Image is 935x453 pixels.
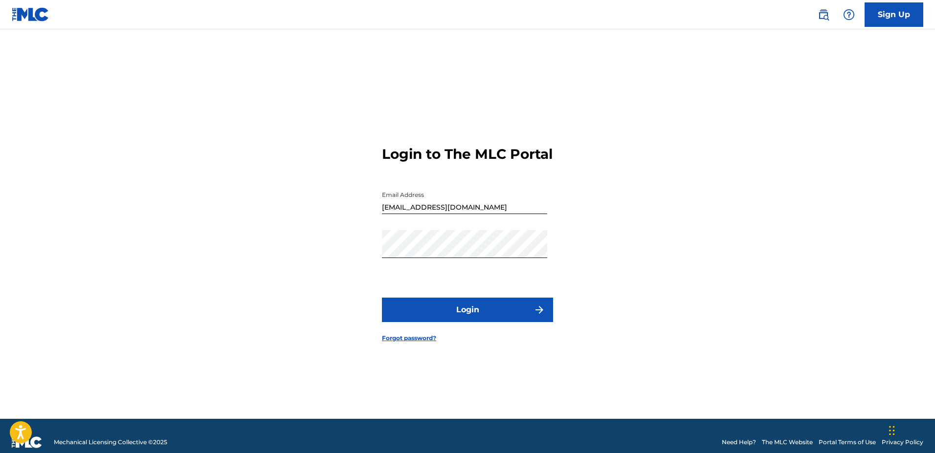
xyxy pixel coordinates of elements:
a: Forgot password? [382,334,436,343]
img: help [843,9,855,21]
a: Public Search [814,5,833,24]
div: Drag [889,416,895,445]
iframe: Chat Widget [886,406,935,453]
a: Portal Terms of Use [819,438,876,447]
a: Need Help? [722,438,756,447]
div: Help [839,5,859,24]
span: Mechanical Licensing Collective © 2025 [54,438,167,447]
img: search [818,9,829,21]
a: The MLC Website [762,438,813,447]
img: f7272a7cc735f4ea7f67.svg [534,304,545,316]
img: logo [12,436,42,448]
a: Sign Up [865,2,923,27]
img: MLC Logo [12,7,49,22]
button: Login [382,298,553,322]
a: Privacy Policy [882,438,923,447]
h3: Login to The MLC Portal [382,146,553,163]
